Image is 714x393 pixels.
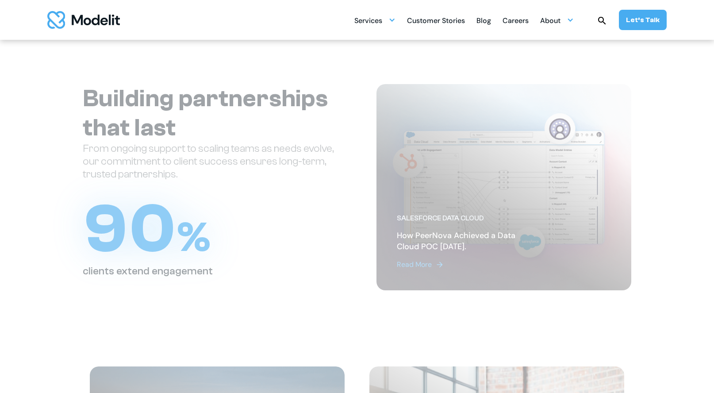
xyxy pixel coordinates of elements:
[397,259,539,270] a: Read More
[407,13,465,30] div: Customer Stories
[503,12,529,29] a: Careers
[397,214,539,223] div: Salesforce Data Cloud
[83,265,213,278] h2: clients extend engagement
[47,11,120,29] a: home
[435,260,444,269] img: arrow
[540,13,560,30] div: About
[407,12,465,29] a: Customer Stories
[177,213,211,262] span: %
[503,13,529,30] div: Careers
[619,10,667,30] a: Let’s Talk
[47,11,120,29] img: modelit logo
[540,12,574,29] div: About
[476,12,491,29] a: Blog
[83,84,338,143] h1: Building partnerships that last
[83,195,211,263] h1: 90
[476,13,491,30] div: Blog
[354,12,395,29] div: Services
[397,259,432,270] div: Read More
[354,13,382,30] div: Services
[397,230,539,252] h2: How PeerNova Achieved a Data Cloud POC [DATE].
[83,143,338,181] p: From ongoing support to scaling teams as needs evolve, our commitment to client success ensures l...
[626,15,660,25] div: Let’s Talk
